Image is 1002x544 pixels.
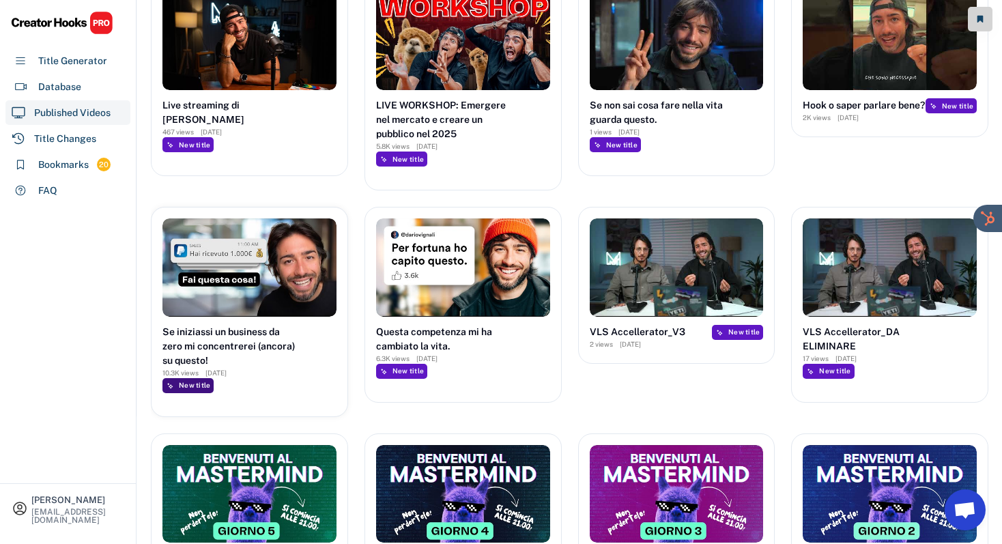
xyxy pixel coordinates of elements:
div: 17 views [803,354,829,364]
img: hqdefault.jpg [376,218,550,316]
img: CHPRO%20Logo.svg [11,11,113,35]
div: New title [392,367,424,375]
div: 20 [97,159,111,171]
div: Hook o saper parlare bene? [803,98,925,113]
div: [DATE] [416,354,438,364]
div: VLS Accellerator_DA ELIMINARE [803,325,939,354]
div: [DATE] [416,141,438,152]
img: hqdefault.jpg [162,445,337,543]
div: [DATE] [835,354,857,364]
div: 2 views [590,339,613,349]
img: MagicMajor%20%282%29.svg [715,328,724,337]
div: Bookmarks [38,158,89,172]
div: [DATE] [838,113,859,123]
img: hqdefault.jpg [590,218,764,316]
div: 2K views [803,113,831,123]
img: MagicMajor%20%282%29.svg [806,367,814,375]
a: Aprire la chat [945,489,986,530]
img: hqdefault.jpg [376,445,550,543]
div: Title Generator [38,54,107,68]
div: 467 views [162,127,194,137]
div: Title Changes [34,132,96,146]
div: 5.8K views [376,141,410,152]
div: [DATE] [618,127,640,137]
div: Database [38,80,81,94]
div: 6.3K views [376,354,410,364]
div: Published Videos [34,106,111,120]
img: MagicMajor%20%282%29.svg [929,102,937,110]
div: New title [942,102,973,111]
div: New title [179,141,210,149]
div: 10.3K views [162,368,199,378]
img: hqdefault.jpg [162,218,337,316]
div: Questa competenza mi ha cambiato la vita. [376,325,513,354]
div: Live streaming di [PERSON_NAME] [162,98,299,127]
div: [PERSON_NAME] [31,496,124,504]
img: MagicMajor%20%282%29.svg [166,141,174,149]
div: [DATE] [620,339,641,349]
img: hqdefault.jpg [803,445,977,543]
div: [DATE] [201,127,222,137]
div: Se iniziassi un business da zero mi concentrerei (ancora) su questo! [162,325,299,368]
div: LIVE WORKSHOP: Emergere nel mercato e creare un pubblico nel 2025 [376,98,513,141]
div: Se non sai cosa fare nella vita guarda questo. [590,98,726,127]
div: 1 views [590,127,612,137]
div: New title [606,141,638,149]
div: New title [179,381,210,390]
img: MagicMajor%20%282%29.svg [380,367,388,375]
div: New title [819,367,850,375]
img: MagicMajor%20%282%29.svg [380,155,388,163]
div: New title [392,155,424,164]
div: [DATE] [205,368,227,378]
img: hqdefault.jpg [590,445,764,543]
div: FAQ [38,184,57,198]
img: MagicMajor%20%282%29.svg [593,141,601,149]
div: VLS Accellerator_V3 [590,325,685,339]
div: New title [728,328,760,337]
div: [EMAIL_ADDRESS][DOMAIN_NAME] [31,508,124,524]
img: MagicMajor%20%282%29.svg [166,382,174,390]
img: hqdefault.jpg [803,218,977,316]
